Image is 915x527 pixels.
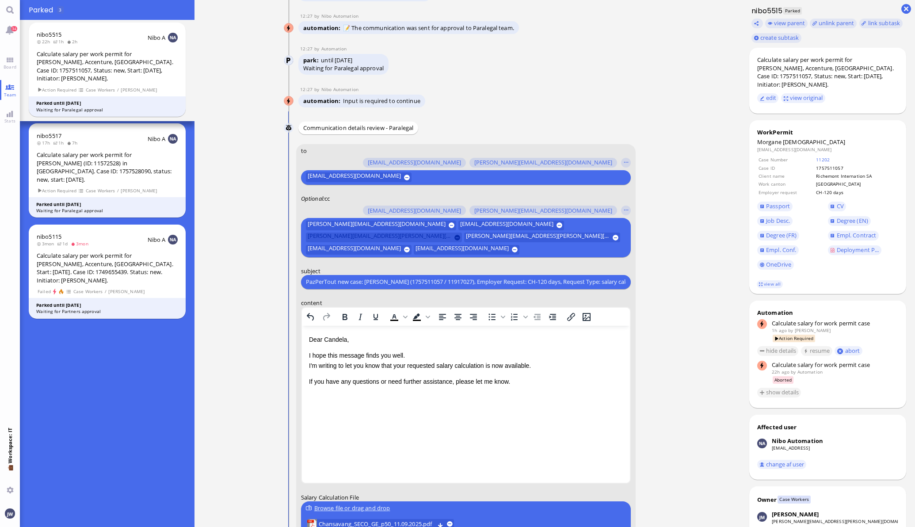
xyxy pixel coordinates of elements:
[1,64,19,70] span: Board
[835,346,862,355] button: abort
[757,309,898,317] div: Automation
[335,56,352,64] span: [DATE]
[837,246,879,254] span: Deployment P...
[104,288,107,295] span: /
[37,38,53,45] span: 22h
[306,172,412,182] button: [EMAIL_ADDRESS][DOMAIN_NAME]
[11,26,17,31] span: 34
[337,310,352,323] button: Bold
[37,187,77,195] span: Action Required
[368,207,461,214] span: [EMAIL_ADDRESS][DOMAIN_NAME]
[563,310,578,323] button: Insert/edit link
[464,233,620,242] button: [PERSON_NAME][EMAIL_ADDRESS][PERSON_NAME][DOMAIN_NAME]
[302,325,630,482] iframe: Rich Text Area
[306,504,626,513] div: Browse file or drag and drop
[837,231,877,239] span: Empl. Contract
[301,146,307,154] span: to
[37,50,178,83] div: Calculate salary per work permit for [PERSON_NAME], Accenture, [GEOGRAPHIC_DATA]. Case ID: 175751...
[781,93,825,103] button: view original
[303,56,321,64] span: park
[303,310,318,323] button: Undo
[868,19,900,27] span: link subtask
[757,346,799,356] button: hide details
[414,245,519,255] button: [EMAIL_ADDRESS][DOMAIN_NAME]
[788,327,793,333] span: by
[37,233,61,241] a: nibo5115
[772,361,898,369] div: Calculate salary for work permit case
[766,246,796,254] span: Empl. Conf.
[766,217,790,225] span: Job Desc.
[321,86,358,92] span: automation@nibo.ai
[409,310,431,323] div: Background color Black
[363,206,466,215] button: [EMAIL_ADDRESS][DOMAIN_NAME]
[7,463,13,483] span: 💼 Workspace: IT
[67,140,80,146] span: 7h
[67,38,80,45] span: 2h
[469,206,617,215] button: [PERSON_NAME][EMAIL_ADDRESS][DOMAIN_NAME]
[53,140,67,146] span: 1h
[307,220,445,230] span: [PERSON_NAME][EMAIL_ADDRESS][DOMAIN_NAME]
[121,86,157,94] span: [PERSON_NAME]
[757,496,777,504] div: Owner
[797,369,823,375] span: automation@bluelakelegal.com
[2,118,18,124] span: Stats
[321,56,333,64] span: until
[783,7,802,15] span: Parked
[435,310,450,323] button: Align left
[757,216,793,226] a: Job Desc.
[301,298,322,306] span: content
[828,202,846,211] a: CV
[300,46,314,52] span: 12:27
[579,310,594,323] button: Insert/edit image
[168,33,178,42] img: NA
[545,310,560,323] button: Increase indent
[810,19,857,28] button: unlink parent
[36,107,178,113] div: Waiting for Paralegal approval
[314,46,321,52] span: by
[37,31,61,38] a: nibo5515
[284,23,294,33] img: Nibo Automation
[57,241,71,247] span: 1d
[458,220,564,230] button: [EMAIL_ADDRESS][DOMAIN_NAME]
[85,187,115,195] span: Case Workers
[324,195,330,202] span: cc
[766,202,790,210] span: Passport
[298,122,418,134] div: Communication details review - Paralegal
[108,288,145,295] span: [PERSON_NAME]
[303,24,343,32] span: automation
[758,172,815,179] td: Client name
[53,38,67,45] span: 1h
[466,233,610,242] span: [PERSON_NAME][EMAIL_ADDRESS][PERSON_NAME][DOMAIN_NAME]
[757,423,797,431] div: Affected user
[757,460,807,470] button: change af user
[772,327,787,333] span: 1h ago
[168,134,178,144] img: NA
[307,245,400,255] span: [EMAIL_ADDRESS][DOMAIN_NAME]
[816,189,897,196] td: CH-120 days
[783,138,845,146] span: [DEMOGRAPHIC_DATA]
[757,56,898,88] div: Calculate salary per work permit for [PERSON_NAME], Accenture, [GEOGRAPHIC_DATA]. Case ID: 175751...
[73,288,103,295] span: Case Workers
[148,135,166,143] span: Nibo A
[368,310,383,323] button: Underline
[507,310,529,323] div: Numbered list
[751,33,801,43] button: create subtask
[300,13,314,19] span: 12:27
[148,34,166,42] span: Nibo A
[300,86,314,92] span: 12:27
[772,437,823,445] div: Nibo Automation
[307,172,400,182] span: [EMAIL_ADDRESS][DOMAIN_NAME]
[529,310,544,323] button: Decrease indent
[474,159,612,166] span: [PERSON_NAME][EMAIL_ADDRESS][DOMAIN_NAME]
[758,156,815,163] td: Case Number
[343,97,420,105] span: Input is required to continue
[85,86,115,94] span: Case Workers
[757,260,794,270] a: OneDrive
[37,132,61,140] a: nibo5517
[828,216,871,226] a: Degree (EN)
